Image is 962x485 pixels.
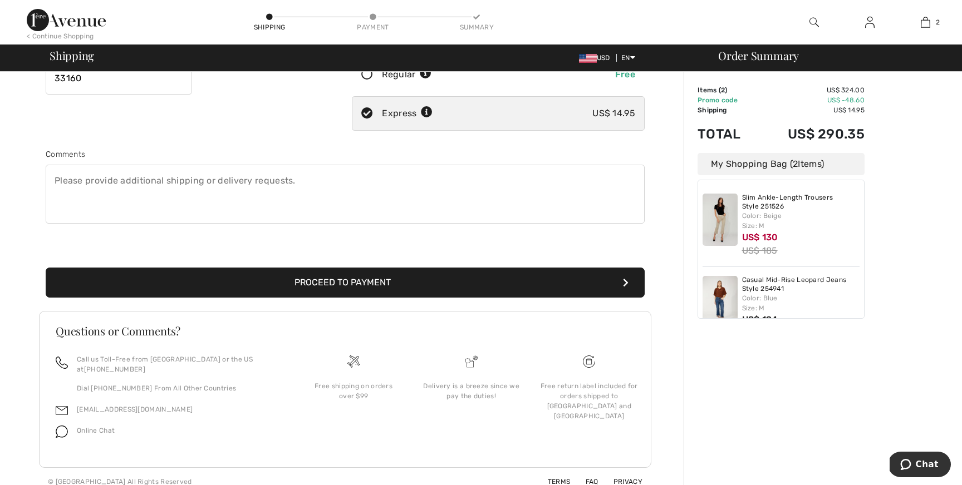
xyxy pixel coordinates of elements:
button: Proceed to Payment [46,268,645,298]
div: Color: Blue Size: M [742,293,860,313]
a: [EMAIL_ADDRESS][DOMAIN_NAME] [77,405,193,413]
td: US$ 290.35 [758,115,865,153]
div: Payment [356,22,390,32]
div: Shipping [253,22,286,32]
td: Items ( ) [698,85,758,95]
div: Order Summary [705,50,955,61]
div: Express [382,107,433,120]
img: chat [56,425,68,438]
div: US$ 14.95 [592,107,635,120]
span: 2 [793,159,798,169]
td: Shipping [698,105,758,115]
span: US$ 194 [742,314,778,325]
div: Regular [382,68,431,81]
div: My Shopping Bag ( Items) [698,153,865,175]
s: US$ 185 [742,245,778,256]
div: < Continue Shopping [27,31,94,41]
td: Total [698,115,758,153]
img: Slim Ankle-Length Trousers Style 251526 [703,194,738,246]
iframe: Opens a widget where you can chat to one of our agents [890,452,951,479]
td: US$ -48.60 [758,95,865,105]
div: Color: Beige Size: M [742,211,860,231]
img: search the website [809,16,819,29]
img: US Dollar [579,54,597,63]
div: Free return label included for orders shipped to [GEOGRAPHIC_DATA] and [GEOGRAPHIC_DATA] [539,381,639,421]
span: Shipping [50,50,94,61]
img: Casual Mid-Rise Leopard Jeans Style 254941 [703,276,738,328]
div: Free shipping on orders over $99 [303,381,404,401]
input: Zip/Postal Code [46,61,192,95]
img: Free shipping on orders over $99 [347,355,360,368]
td: US$ 14.95 [758,105,865,115]
span: 2 [936,17,940,27]
span: US$ 130 [742,232,778,242]
a: Casual Mid-Rise Leopard Jeans Style 254941 [742,276,860,293]
span: USD [579,54,615,62]
span: Online Chat [77,427,115,434]
div: Delivery is a breeze since we pay the duties! [421,381,522,401]
a: Sign In [856,16,884,29]
img: 1ère Avenue [27,9,106,31]
p: Dial [PHONE_NUMBER] From All Other Countries [77,383,281,393]
a: [PHONE_NUMBER] [84,365,145,373]
span: Free [615,69,635,80]
div: Comments [46,149,645,160]
img: My Bag [921,16,930,29]
span: 2 [721,86,725,94]
td: US$ 324.00 [758,85,865,95]
img: My Info [865,16,875,29]
img: email [56,404,68,417]
span: EN [621,54,635,62]
a: Slim Ankle-Length Trousers Style 251526 [742,194,860,211]
img: Free shipping on orders over $99 [583,355,595,368]
img: Delivery is a breeze since we pay the duties! [465,355,478,368]
p: Call us Toll-Free from [GEOGRAPHIC_DATA] or the US at [77,354,281,374]
h3: Questions or Comments? [56,325,635,336]
div: Summary [460,22,493,32]
img: call [56,357,68,369]
a: 2 [898,16,953,29]
td: Promo code [698,95,758,105]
